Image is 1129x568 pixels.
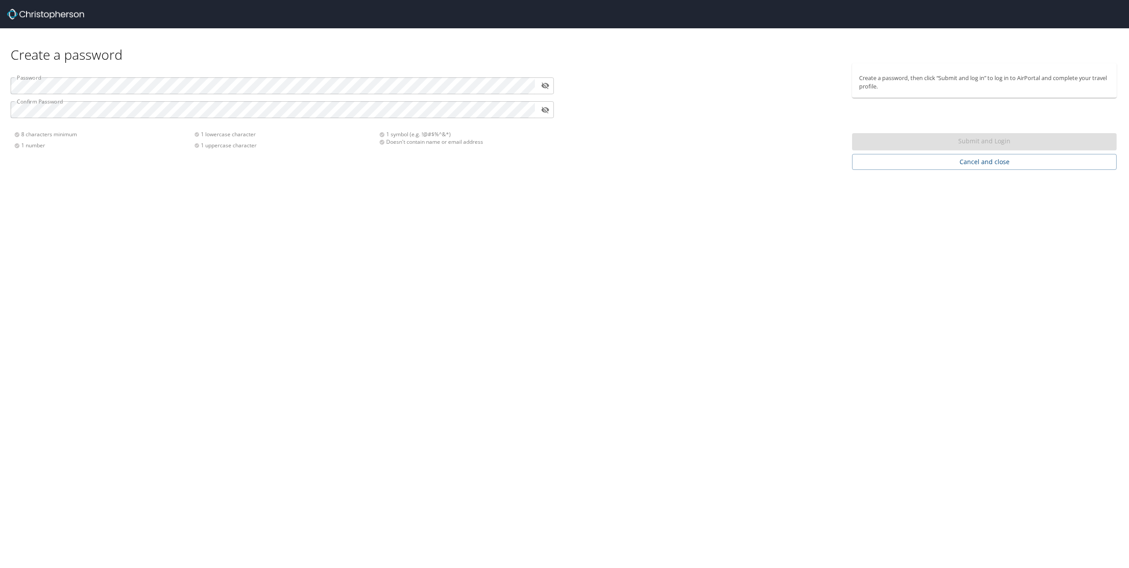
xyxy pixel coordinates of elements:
[7,9,84,19] img: Christopherson_logo_rev.png
[14,142,194,149] div: 1 number
[852,154,1117,170] button: Cancel and close
[379,130,549,138] div: 1 symbol (e.g. !@#$%^&*)
[859,74,1110,91] p: Create a password, then click “Submit and log in” to log in to AirPortal and complete your travel...
[859,157,1110,168] span: Cancel and close
[538,103,552,117] button: toggle password visibility
[538,79,552,92] button: toggle password visibility
[11,28,1118,63] div: Create a password
[194,142,374,149] div: 1 uppercase character
[379,138,549,146] div: Doesn't contain name or email address
[194,130,374,138] div: 1 lowercase character
[14,130,194,138] div: 8 characters minimum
